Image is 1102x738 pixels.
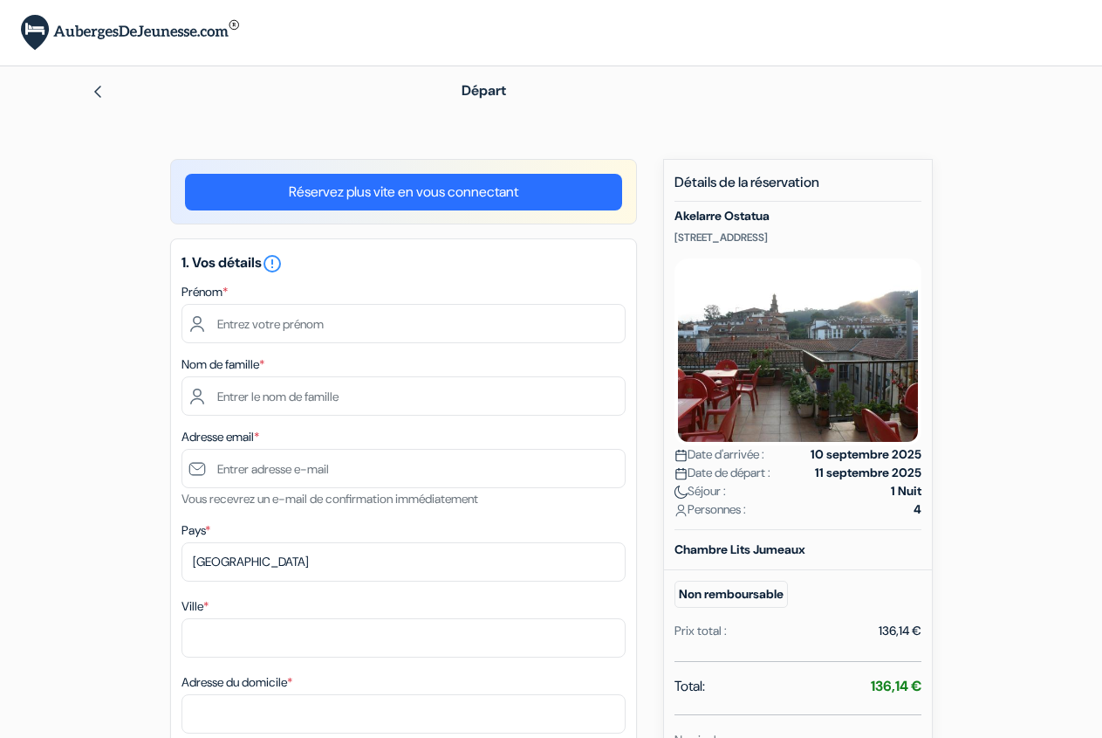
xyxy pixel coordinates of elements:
[181,304,626,343] input: Entrez votre prénom
[181,521,210,540] label: Pays
[914,500,921,519] strong: 4
[674,622,727,640] div: Prix total :
[674,209,921,224] h5: Akelarre Ostatua
[181,597,209,616] label: Ville
[674,482,726,500] span: Séjour :
[181,253,626,274] h5: 1. Vos détails
[674,486,688,499] img: moon.svg
[674,676,705,697] span: Total:
[674,500,746,519] span: Personnes :
[181,376,626,416] input: Entrer le nom de famille
[185,174,622,210] a: Réservez plus vite en vous connectant
[674,449,688,462] img: calendar.svg
[674,174,921,202] h5: Détails de la réservation
[181,283,228,301] label: Prénom
[891,482,921,500] strong: 1 Nuit
[262,253,283,272] a: error_outline
[815,464,921,482] strong: 11 septembre 2025
[674,504,688,517] img: user_icon.svg
[811,445,921,464] strong: 10 septembre 2025
[91,85,105,99] img: left_arrow.svg
[181,428,259,446] label: Adresse email
[674,231,921,245] p: [STREET_ADDRESS]
[871,677,921,695] strong: 136,14 €
[879,622,921,640] div: 136,14 €
[262,253,283,274] i: error_outline
[674,445,764,464] span: Date d'arrivée :
[674,467,688,480] img: calendar.svg
[21,15,239,51] img: AubergesDeJeunesse.com
[674,541,805,557] b: Chambre Lits Jumeaux
[181,673,292,692] label: Adresse du domicile
[674,464,770,482] span: Date de départ :
[181,449,626,488] input: Entrer adresse e-mail
[674,581,788,608] small: Non remboursable
[181,491,478,507] small: Vous recevrez un e-mail de confirmation immédiatement
[181,355,264,374] label: Nom de famille
[462,81,506,100] span: Départ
